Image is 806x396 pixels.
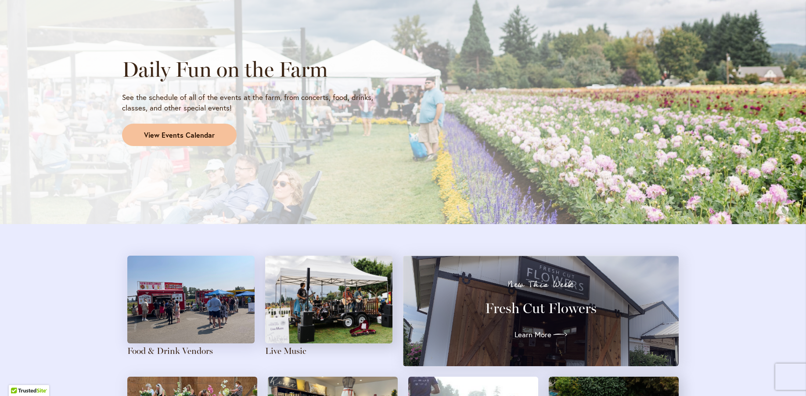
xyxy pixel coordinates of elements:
[515,329,551,340] span: Learn More
[122,92,395,113] p: See the schedule of all of the events at the farm, from concerts, food, drinks, classes, and othe...
[419,300,663,317] h3: Fresh Cut Flowers
[265,256,392,343] img: A four-person band plays with a field of pink dahlias in the background
[127,256,255,343] img: Attendees gather around food trucks on a sunny day at the farm
[515,328,567,342] a: Learn More
[265,346,306,356] a: Live Music
[127,346,213,356] a: Food & Drink Vendors
[122,124,237,146] a: View Events Calendar
[122,57,395,82] h2: Daily Fun on the Farm
[419,280,663,289] p: New This Week
[144,130,215,140] span: View Events Calendar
